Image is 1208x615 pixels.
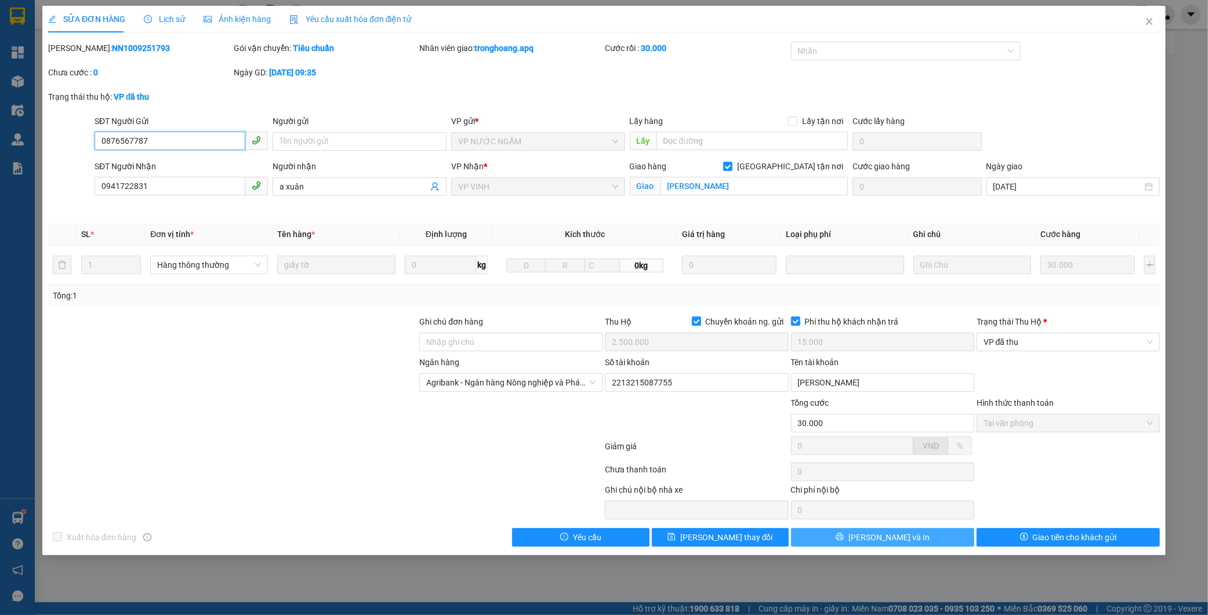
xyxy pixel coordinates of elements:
span: kg [476,256,488,274]
span: Thu Hộ [605,317,632,326]
span: Giao hàng [630,162,667,171]
span: Phí thu hộ khách nhận trả [800,315,904,328]
span: Hàng thông thường [157,256,261,274]
span: user-add [430,182,440,191]
div: Ngày GD: [234,66,417,79]
span: Tại văn phòng [984,414,1153,432]
span: picture [204,15,212,23]
span: Tên hàng [277,230,315,239]
span: edit [48,15,56,23]
span: Định lượng [426,230,467,239]
div: Người nhận [273,160,447,173]
div: Ghi chú nội bộ nhà xe [605,483,788,501]
b: Tiêu chuẩn [293,43,334,53]
div: SĐT Người Nhận [95,160,269,173]
input: 0 [1040,256,1135,274]
button: plus [1144,256,1155,274]
label: Ghi chú đơn hàng [419,317,483,326]
span: Giá trị hàng [682,230,725,239]
div: Trạng thái Thu Hộ [977,315,1160,328]
div: Trạng thái thu hộ: [48,90,278,103]
span: [GEOGRAPHIC_DATA] tận nơi [732,160,848,173]
b: NN1009251793 [112,43,170,53]
span: SL [81,230,90,239]
span: printer [836,533,844,542]
span: phone [252,181,261,190]
span: VND [923,441,939,450]
span: Lấy [630,132,656,150]
span: exclamation-circle [560,533,568,542]
div: Người gửi [273,115,447,128]
span: Ảnh kiện hàng [204,14,271,24]
input: Ngày giao [993,180,1143,193]
input: Cước lấy hàng [853,132,982,151]
label: Ngày giao [986,162,1023,171]
input: Ghi Chú [913,256,1031,274]
b: 30.000 [641,43,666,53]
label: Cước lấy hàng [853,117,905,126]
input: Cước giao hàng [853,177,982,196]
input: Tên tài khoản [791,373,974,392]
span: Đơn vị tính [150,230,194,239]
label: Ngân hàng [419,358,459,367]
span: [PERSON_NAME] và In [848,531,930,544]
input: C [585,259,620,272]
span: % [957,441,963,450]
span: Lấy tận nơi [797,115,848,128]
input: Số tài khoản [605,373,788,392]
label: Số tài khoản [605,358,650,367]
span: close [1145,17,1154,26]
span: Lịch sử [144,14,185,24]
input: VD: Bàn, Ghế [277,256,395,274]
div: Gói vận chuyển: [234,42,417,54]
div: Nhân viên giao: [419,42,603,54]
div: Chưa cước : [48,66,231,79]
b: [DATE] 09:35 [269,68,316,77]
label: Hình thức thanh toán [977,398,1054,407]
span: dollar [1020,533,1028,542]
span: VP NƯỚC NGẦM [458,133,618,150]
span: phone [252,136,261,145]
div: SĐT Người Gửi [95,115,269,128]
div: Chi phí nội bộ [791,483,974,501]
span: Yêu cầu xuất hóa đơn điện tử [289,14,412,24]
div: Cước rồi : [605,42,788,54]
th: Loại phụ phí [781,223,908,246]
b: VP đã thu [114,92,150,101]
input: R [545,259,585,272]
span: Xuất hóa đơn hàng [62,531,141,544]
input: Dọc đường [656,132,848,150]
button: dollarGiao tiền cho khách gửi [977,528,1160,547]
span: SỬA ĐƠN HÀNG [48,14,125,24]
button: exclamation-circleYêu cầu [512,528,649,547]
span: [PERSON_NAME] thay đổi [680,531,773,544]
span: VP VINH [458,178,618,195]
span: save [668,533,676,542]
div: VP gửi [451,115,625,128]
span: Kích thước [565,230,605,239]
span: clock-circle [144,15,152,23]
input: Giao tận nơi [661,177,848,195]
span: Lấy hàng [630,117,663,126]
span: info-circle [143,533,151,541]
div: [PERSON_NAME]: [48,42,231,54]
input: D [506,259,546,272]
span: VP Nhận [451,162,484,171]
img: icon [289,15,299,24]
label: Tên tài khoản [791,358,839,367]
label: Cước giao hàng [853,162,910,171]
button: delete [53,256,71,274]
span: 0kg [620,259,663,272]
b: 0 [93,68,98,77]
input: Ghi chú đơn hàng [419,333,603,351]
button: printer[PERSON_NAME] và In [791,528,974,547]
div: Chưa thanh toán [604,463,790,483]
span: Giao tiền cho khách gửi [1033,531,1117,544]
div: Tổng: 1 [53,289,466,302]
span: VP đã thu [984,333,1153,351]
button: Close [1133,6,1166,38]
input: 0 [682,256,777,274]
button: save[PERSON_NAME] thay đổi [652,528,789,547]
b: tronghoang.apq [474,43,534,53]
span: Giao [630,177,661,195]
